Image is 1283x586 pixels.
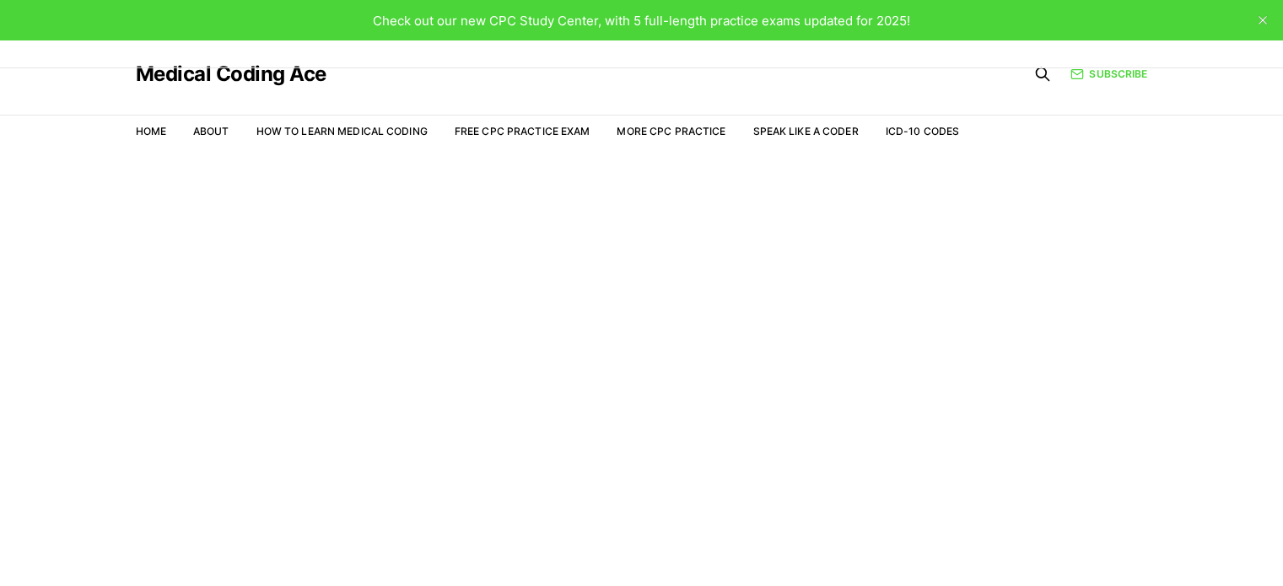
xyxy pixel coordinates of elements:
[136,64,326,84] a: Medical Coding Ace
[886,125,959,137] a: ICD-10 Codes
[617,125,725,137] a: More CPC Practice
[193,125,229,137] a: About
[1249,7,1276,34] button: close
[136,125,166,137] a: Home
[1070,67,1147,82] a: Subscribe
[753,125,859,137] a: Speak Like a Coder
[256,125,428,137] a: How to Learn Medical Coding
[373,13,910,29] span: Check out our new CPC Study Center, with 5 full-length practice exams updated for 2025!
[455,125,590,137] a: Free CPC Practice Exam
